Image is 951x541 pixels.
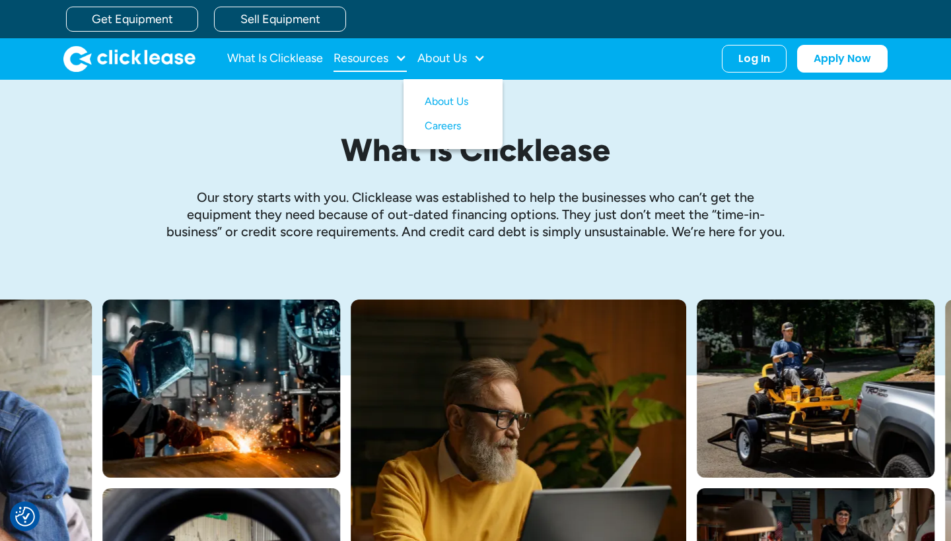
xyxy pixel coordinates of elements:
[102,300,340,478] img: A welder in a large mask working on a large pipe
[797,45,888,73] a: Apply Now
[63,46,195,72] a: home
[66,7,198,32] a: Get Equipment
[334,46,407,72] div: Resources
[738,52,770,65] div: Log In
[15,507,35,526] button: Consent Preferences
[165,133,786,168] h1: What is Clicklease
[214,7,346,32] a: Sell Equipment
[63,46,195,72] img: Clicklease logo
[165,189,786,240] p: Our story starts with you. Clicklease was established to help the businesses who can’t get the eq...
[425,90,481,114] a: About Us
[15,507,35,526] img: Revisit consent button
[425,114,481,139] a: Careers
[227,46,323,72] a: What Is Clicklease
[404,79,503,149] nav: About Us
[417,46,485,72] div: About Us
[697,300,934,478] img: Man with hat and blue shirt driving a yellow lawn mower onto a trailer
